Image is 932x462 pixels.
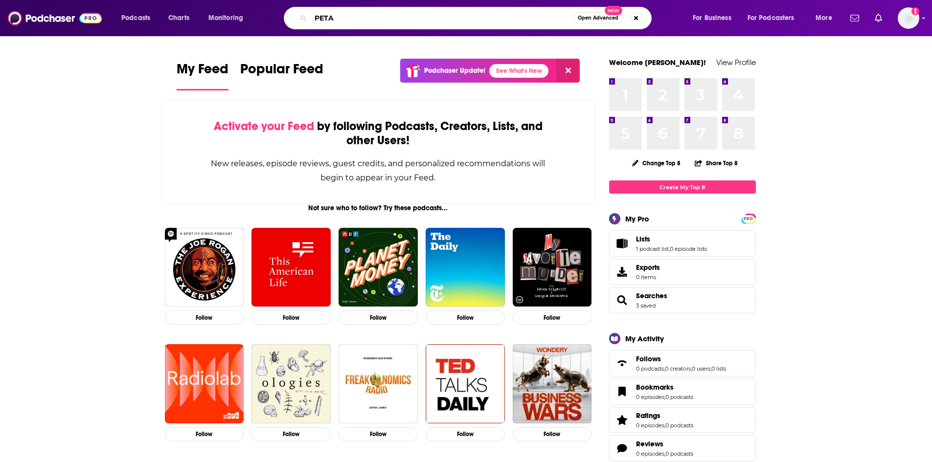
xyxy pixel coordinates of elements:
[636,302,656,309] a: 3 saved
[846,10,863,26] a: Show notifications dropdown
[636,422,664,429] a: 0 episodes
[711,365,726,372] a: 0 lists
[240,61,323,90] a: Popular Feed
[162,10,195,26] a: Charts
[613,265,632,279] span: Exports
[670,245,707,252] a: 0 episode lists
[748,11,795,25] span: For Podcasters
[168,11,189,25] span: Charts
[636,291,667,300] a: Searches
[609,287,756,313] span: Searches
[665,422,693,429] a: 0 podcasts
[636,450,664,457] a: 0 episodes
[636,440,693,448] a: Reviews
[578,16,618,21] span: Open Advanced
[426,310,505,325] button: Follow
[743,215,754,222] span: PRO
[609,259,756,285] a: Exports
[609,230,756,257] span: Lists
[871,10,886,26] a: Show notifications dropdown
[691,365,692,372] span: ,
[664,365,665,372] span: ,
[636,365,664,372] a: 0 podcasts
[293,7,661,29] div: Search podcasts, credits, & more...
[636,354,726,363] a: Follows
[636,235,707,243] a: Lists
[208,11,243,25] span: Monitoring
[613,385,632,398] a: Bookmarks
[165,344,244,423] img: Radiolab
[692,365,710,372] a: 0 users
[636,440,663,448] span: Reviews
[513,228,592,307] a: My Favorite Murder with Karen Kilgariff and Georgia Hardstark
[114,10,163,26] button: open menu
[636,383,693,392] a: Bookmarks
[636,263,660,272] span: Exports
[426,344,505,423] img: TED Talks Daily
[898,7,919,29] button: Show profile menu
[311,10,573,26] input: Search podcasts, credits, & more...
[613,441,632,455] a: Reviews
[898,7,919,29] span: Logged in as WesBurdett
[165,427,244,441] button: Follow
[8,9,102,27] img: Podchaser - Follow, Share and Rate Podcasts
[625,214,649,223] div: My Pro
[609,435,756,462] span: Reviews
[665,394,693,400] a: 0 podcasts
[251,344,331,423] img: Ologies with Alie Ward
[665,365,691,372] a: 0 creators
[339,344,418,423] img: Freakonomics Radio
[121,11,150,25] span: Podcasts
[613,356,632,370] a: Follows
[693,11,731,25] span: For Business
[251,228,331,307] img: This American Life
[251,427,331,441] button: Follow
[636,394,664,400] a: 0 episodes
[613,293,632,307] a: Searches
[664,450,665,457] span: ,
[609,180,756,194] a: Create My Top 8
[613,237,632,250] a: Lists
[898,7,919,29] img: User Profile
[609,378,756,405] span: Bookmarks
[202,10,256,26] button: open menu
[686,10,744,26] button: open menu
[177,61,228,83] span: My Feed
[339,228,418,307] img: Planet Money
[251,310,331,325] button: Follow
[573,12,623,24] button: Open AdvancedNew
[426,228,505,307] img: The Daily
[636,383,674,392] span: Bookmarks
[339,310,418,325] button: Follow
[513,344,592,423] a: Business Wars
[609,407,756,433] span: Ratings
[165,228,244,307] img: The Joe Rogan Experience
[424,66,485,75] p: Podchaser Update!
[694,154,738,173] button: Share Top 8
[240,61,323,83] span: Popular Feed
[613,413,632,427] a: Ratings
[513,427,592,441] button: Follow
[625,334,664,343] div: My Activity
[489,64,548,78] a: See What's New
[636,274,660,281] span: 0 items
[911,7,919,15] svg: Add a profile image
[664,422,665,429] span: ,
[426,427,505,441] button: Follow
[664,394,665,400] span: ,
[809,10,844,26] button: open menu
[636,245,669,252] a: 1 podcast list
[210,119,546,148] div: by following Podcasts, Creators, Lists, and other Users!
[743,215,754,222] a: PRO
